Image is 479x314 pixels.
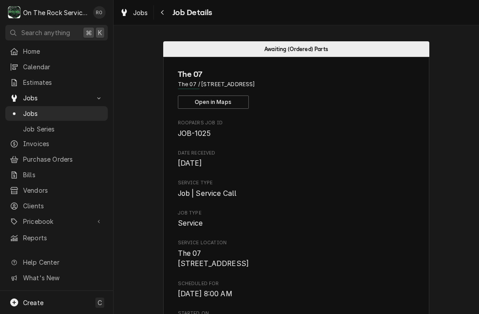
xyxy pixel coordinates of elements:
[178,239,415,246] span: Service Location
[178,150,415,157] span: Date Received
[178,210,415,217] span: Job Type
[178,179,415,187] span: Service Type
[178,68,415,80] span: Name
[5,91,108,105] a: Go to Jobs
[23,217,90,226] span: Pricebook
[178,119,415,127] span: Roopairs Job ID
[170,7,212,19] span: Job Details
[5,25,108,40] button: Search anything⌘K
[5,167,108,182] a: Bills
[5,106,108,121] a: Jobs
[133,8,148,17] span: Jobs
[23,201,103,211] span: Clients
[178,129,211,138] span: JOB-1025
[178,280,415,299] div: Scheduled For
[5,152,108,167] a: Purchase Orders
[98,28,102,37] span: K
[178,119,415,139] div: Roopairs Job ID
[178,128,415,139] span: Roopairs Job ID
[5,75,108,90] a: Estimates
[178,280,415,287] span: Scheduled For
[178,239,415,269] div: Service Location
[178,159,202,167] span: [DATE]
[5,231,108,245] a: Reports
[23,273,102,282] span: What's New
[178,188,415,199] span: Service Type
[178,179,415,199] div: Service Type
[8,6,20,19] div: On The Rock Services's Avatar
[23,258,102,267] span: Help Center
[93,6,106,19] div: RO
[23,47,103,56] span: Home
[21,28,70,37] span: Search anything
[23,93,90,103] span: Jobs
[5,122,108,136] a: Job Series
[178,248,415,269] span: Service Location
[178,290,232,298] span: [DATE] 8:00 AM
[93,6,106,19] div: Rich Ortega's Avatar
[178,189,237,198] span: Job | Service Call
[178,218,415,229] span: Job Type
[178,150,415,169] div: Date Received
[178,289,415,299] span: Scheduled For
[5,60,108,74] a: Calendar
[5,214,108,229] a: Go to Pricebook
[23,186,103,195] span: Vendors
[23,78,103,87] span: Estimates
[23,233,103,242] span: Reports
[156,5,170,20] button: Navigate back
[5,44,108,59] a: Home
[8,6,20,19] div: O
[178,249,249,268] span: The 07 [STREET_ADDRESS]
[23,170,103,179] span: Bills
[23,155,103,164] span: Purchase Orders
[23,139,103,148] span: Invoices
[178,80,415,88] span: Address
[23,62,103,72] span: Calendar
[116,5,152,20] a: Jobs
[98,298,102,307] span: C
[178,95,249,109] button: Open in Maps
[163,41,429,57] div: Status
[5,136,108,151] a: Invoices
[5,199,108,213] a: Clients
[5,255,108,270] a: Go to Help Center
[23,124,103,134] span: Job Series
[178,158,415,169] span: Date Received
[264,46,328,52] span: Awaiting (Ordered) Parts
[23,109,103,118] span: Jobs
[178,68,415,109] div: Client Information
[23,8,88,17] div: On The Rock Services
[23,299,43,306] span: Create
[178,219,203,227] span: Service
[5,270,108,285] a: Go to What's New
[5,183,108,198] a: Vendors
[86,28,92,37] span: ⌘
[178,210,415,229] div: Job Type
